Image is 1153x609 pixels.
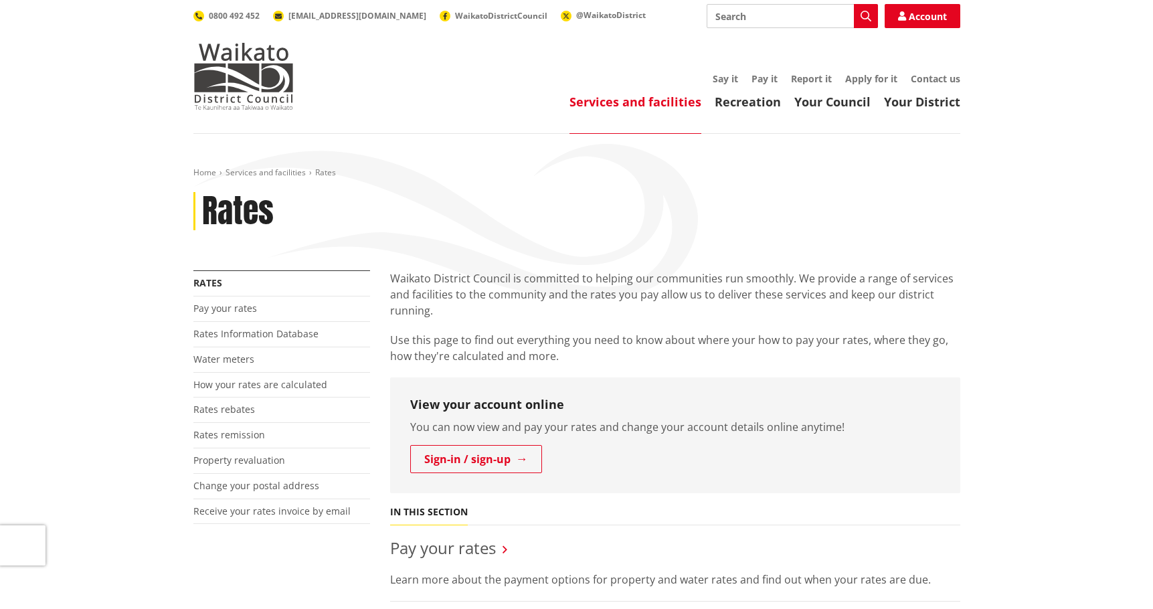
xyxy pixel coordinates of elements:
a: Your Council [794,94,871,110]
a: Account [885,4,960,28]
a: Rates remission [193,428,265,441]
a: Your District [884,94,960,110]
span: Rates [315,167,336,178]
a: Pay your rates [390,537,496,559]
a: Apply for it [845,72,897,85]
a: Pay it [751,72,778,85]
nav: breadcrumb [193,167,960,179]
span: [EMAIL_ADDRESS][DOMAIN_NAME] [288,10,426,21]
a: Rates [193,276,222,289]
img: Waikato District Council - Te Kaunihera aa Takiwaa o Waikato [193,43,294,110]
a: Property revaluation [193,454,285,466]
a: Change your postal address [193,479,319,492]
span: @WaikatoDistrict [576,9,646,21]
h3: View your account online [410,398,940,412]
a: Rates rebates [193,403,255,416]
p: Learn more about the payment options for property and water rates and find out when your rates ar... [390,572,960,588]
a: Water meters [193,353,254,365]
a: [EMAIL_ADDRESS][DOMAIN_NAME] [273,10,426,21]
p: Waikato District Council is committed to helping our communities run smoothly. We provide a range... [390,270,960,319]
span: WaikatoDistrictCouncil [455,10,547,21]
p: Use this page to find out everything you need to know about where your how to pay your rates, whe... [390,332,960,364]
a: Contact us [911,72,960,85]
a: Pay your rates [193,302,257,315]
a: Say it [713,72,738,85]
a: Recreation [715,94,781,110]
a: Home [193,167,216,178]
a: WaikatoDistrictCouncil [440,10,547,21]
input: Search input [707,4,878,28]
h5: In this section [390,507,468,518]
a: How your rates are calculated [193,378,327,391]
a: @WaikatoDistrict [561,9,646,21]
a: Sign-in / sign-up [410,445,542,473]
p: You can now view and pay your rates and change your account details online anytime! [410,419,940,435]
a: Rates Information Database [193,327,319,340]
a: 0800 492 452 [193,10,260,21]
a: Services and facilities [569,94,701,110]
span: 0800 492 452 [209,10,260,21]
a: Services and facilities [226,167,306,178]
a: Receive your rates invoice by email [193,505,351,517]
a: Report it [791,72,832,85]
h1: Rates [202,192,274,231]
